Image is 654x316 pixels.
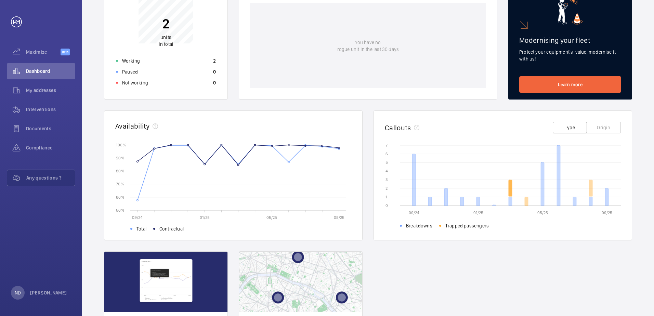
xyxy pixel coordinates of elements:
text: 01/25 [473,210,483,215]
text: 01/25 [200,215,210,220]
span: Trapped passengers [445,222,489,229]
text: 05/25 [266,215,277,220]
text: 5 [385,160,388,165]
text: 60 % [116,195,125,199]
text: 1 [385,195,387,199]
text: 4 [385,169,388,173]
p: Not working [122,79,148,86]
span: Any questions ? [26,174,75,181]
span: Maximize [26,49,61,55]
span: Documents [26,125,75,132]
span: Compliance [26,144,75,151]
a: Learn more [519,76,621,93]
text: 2 [385,186,388,191]
text: 09/25 [602,210,612,215]
text: 70 % [116,182,124,186]
p: in total [159,34,173,48]
span: Breakdowns [406,222,432,229]
h2: Callouts [385,123,411,132]
text: 3 [385,177,388,182]
text: 100 % [116,142,126,147]
text: 09/24 [132,215,143,220]
h2: Modernising your fleet [519,36,621,44]
p: Protect your equipment's value, modernise it with us! [519,49,621,62]
p: Paused [122,68,138,75]
text: 7 [385,143,388,148]
p: Working [122,57,140,64]
span: My addresses [26,87,75,94]
p: 0 [213,79,216,86]
text: 90 % [116,156,125,160]
p: 2 [213,57,216,64]
span: Contractual [159,225,184,232]
span: Total [136,225,146,232]
p: You have no rogue unit in the last 30 days [337,39,399,53]
span: Dashboard [26,68,75,75]
p: 0 [213,68,216,75]
text: 80 % [116,169,125,173]
text: 50 % [116,208,125,212]
text: 09/25 [334,215,344,220]
text: 6 [385,152,388,156]
p: [PERSON_NAME] [30,289,67,296]
text: 05/25 [537,210,548,215]
button: Origin [587,122,621,133]
span: Beta [61,49,70,55]
button: Type [553,122,587,133]
span: Interventions [26,106,75,113]
text: 0 [385,203,388,208]
span: units [160,35,171,40]
p: ND [15,289,21,296]
p: 2 [159,15,173,32]
text: 09/24 [409,210,419,215]
h2: Availability [115,122,150,130]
